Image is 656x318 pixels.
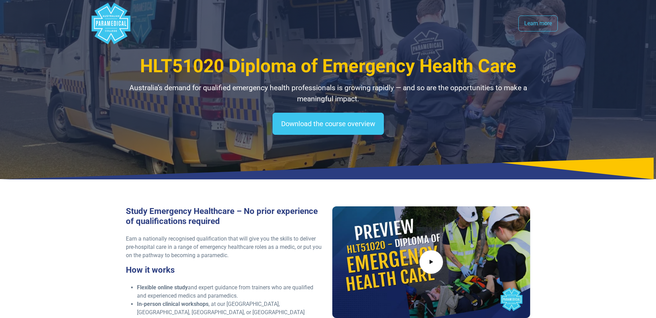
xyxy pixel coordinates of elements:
[137,301,209,307] strong: In-person clinical workshops
[126,83,530,104] p: Australia’s demand for qualified emergency health professionals is growing rapidly — and so are t...
[272,113,384,135] a: Download the course overview
[137,284,188,291] strong: Flexible online study
[518,16,558,31] a: Learn more
[137,283,324,300] li: and expert guidance from trainers who are qualified and experienced medics and paramedics.
[126,235,324,260] p: Earn a nationally recognised qualification that will give you the skills to deliver pre-hospital ...
[90,3,132,44] div: Australian Paramedical College
[126,206,324,226] h3: Study Emergency Healthcare – No prior experience of qualifications required
[126,265,324,275] h3: How it works
[140,55,516,77] span: HLT51020 Diploma of Emergency Health Care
